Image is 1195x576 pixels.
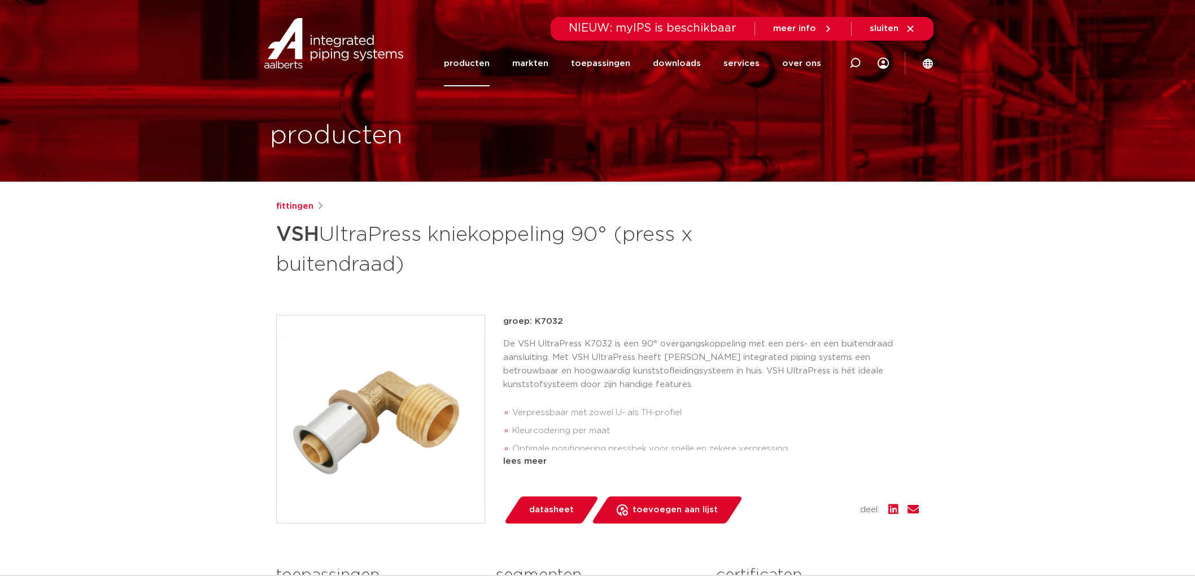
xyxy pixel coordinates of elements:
[444,41,490,86] a: producten
[633,501,718,519] span: toevoegen aan lijst
[870,24,915,34] a: sluiten
[503,496,599,524] a: datasheet
[512,41,548,86] a: markten
[276,200,313,213] a: fittingen
[270,118,403,154] h1: producten
[512,422,919,440] li: Kleurcodering per maat
[503,337,919,392] p: De VSH UltraPress K7032 is een 90° overgangskoppeling met een pers- en een buitendraad aansluitin...
[571,41,630,86] a: toepassingen
[276,218,700,279] h1: UltraPress kniekoppeling 90° (press x buitendraad)
[773,24,833,34] a: meer info
[503,315,919,328] p: groep: K7032
[569,23,736,34] span: NIEUW: myIPS is beschikbaar
[512,404,919,422] li: Verpressbaar met zowel U- als TH-profiel
[512,440,919,458] li: Optimale positionering pressbek voor snelle en zekere verpressing
[870,24,899,33] span: sluiten
[503,455,919,468] div: lees meer
[860,503,879,517] span: deel:
[529,501,574,519] span: datasheet
[277,315,485,523] img: Product Image for VSH UltraPress kniekoppeling 90° (press x buitendraad)
[773,24,816,33] span: meer info
[444,41,821,86] nav: Menu
[653,41,701,86] a: downloads
[878,41,889,86] div: my IPS
[782,41,821,86] a: over ons
[276,225,319,245] strong: VSH
[723,41,760,86] a: services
